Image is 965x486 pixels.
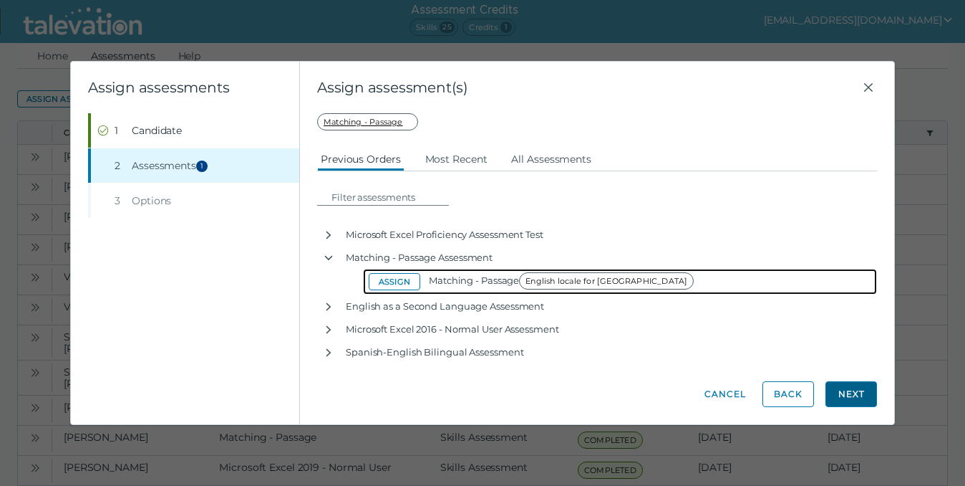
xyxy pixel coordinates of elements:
span: English locale for [GEOGRAPHIC_DATA] [519,272,694,290]
button: Completed [91,113,299,148]
button: Assign [369,273,420,290]
button: All Assessments [508,146,595,171]
div: Microsoft Excel Proficiency Assessment Test [340,223,877,246]
button: 2Assessments1 [91,148,299,183]
clr-wizard-title: Assign assessments [88,79,229,96]
nav: Wizard steps [88,113,299,218]
cds-icon: Completed [97,125,109,136]
button: Next [825,381,877,407]
input: Filter assessments [326,189,449,206]
div: Microsoft Excel 2016 - Normal User Assessment [340,318,877,340]
span: Assign assessment(s) [317,79,860,96]
span: Assessments [132,158,212,173]
span: Candidate [132,123,182,138]
button: Back [762,381,814,407]
div: English as a Second Language Assessment [340,295,877,318]
div: Matching - Passage Assessment [340,246,877,269]
button: Close [860,79,877,96]
span: Matching - Passage [429,275,698,286]
span: Matching - Passage [317,113,418,130]
button: Previous Orders [317,146,404,171]
button: Most Recent [422,146,491,171]
div: Spanish-English Bilingual Assessment [340,340,877,363]
button: Cancel [699,381,751,407]
span: 1 [196,161,208,172]
div: 2 [115,158,126,173]
div: 1 [115,123,126,138]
